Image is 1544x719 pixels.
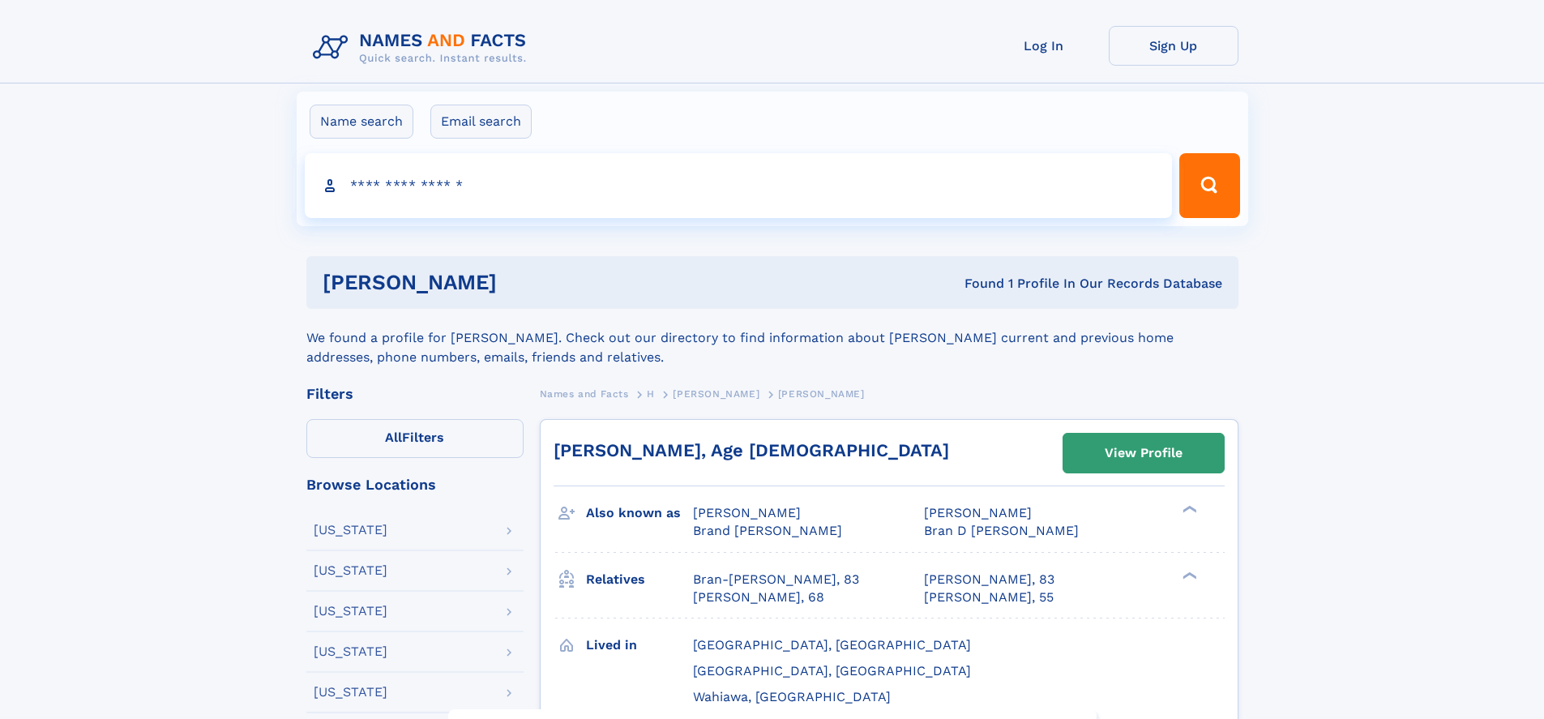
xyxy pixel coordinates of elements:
[1063,434,1224,473] a: View Profile
[693,523,842,538] span: Brand [PERSON_NAME]
[323,272,731,293] h1: [PERSON_NAME]
[305,153,1173,218] input: search input
[586,631,693,659] h3: Lived in
[693,663,971,678] span: [GEOGRAPHIC_DATA], [GEOGRAPHIC_DATA]
[1178,570,1198,580] div: ❯
[306,309,1238,367] div: We found a profile for [PERSON_NAME]. Check out our directory to find information about [PERSON_N...
[1179,153,1239,218] button: Search Button
[540,383,629,404] a: Names and Facts
[1178,504,1198,515] div: ❯
[314,564,387,577] div: [US_STATE]
[306,477,524,492] div: Browse Locations
[586,499,693,527] h3: Also known as
[647,383,655,404] a: H
[314,524,387,537] div: [US_STATE]
[306,26,540,70] img: Logo Names and Facts
[924,571,1054,588] a: [PERSON_NAME], 83
[693,689,891,704] span: Wahiawa, [GEOGRAPHIC_DATA]
[693,505,801,520] span: [PERSON_NAME]
[693,571,859,588] a: Bran-[PERSON_NAME], 83
[1105,434,1183,472] div: View Profile
[924,588,1054,606] a: [PERSON_NAME], 55
[314,605,387,618] div: [US_STATE]
[306,419,524,458] label: Filters
[693,637,971,653] span: [GEOGRAPHIC_DATA], [GEOGRAPHIC_DATA]
[647,388,655,400] span: H
[924,505,1032,520] span: [PERSON_NAME]
[314,645,387,658] div: [US_STATE]
[673,388,759,400] span: [PERSON_NAME]
[314,686,387,699] div: [US_STATE]
[1109,26,1238,66] a: Sign Up
[924,523,1079,538] span: Bran D [PERSON_NAME]
[306,387,524,401] div: Filters
[778,388,865,400] span: [PERSON_NAME]
[430,105,532,139] label: Email search
[730,275,1222,293] div: Found 1 Profile In Our Records Database
[673,383,759,404] a: [PERSON_NAME]
[310,105,413,139] label: Name search
[693,588,824,606] a: [PERSON_NAME], 68
[554,440,949,460] a: [PERSON_NAME], Age [DEMOGRAPHIC_DATA]
[385,430,402,445] span: All
[979,26,1109,66] a: Log In
[586,566,693,593] h3: Relatives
